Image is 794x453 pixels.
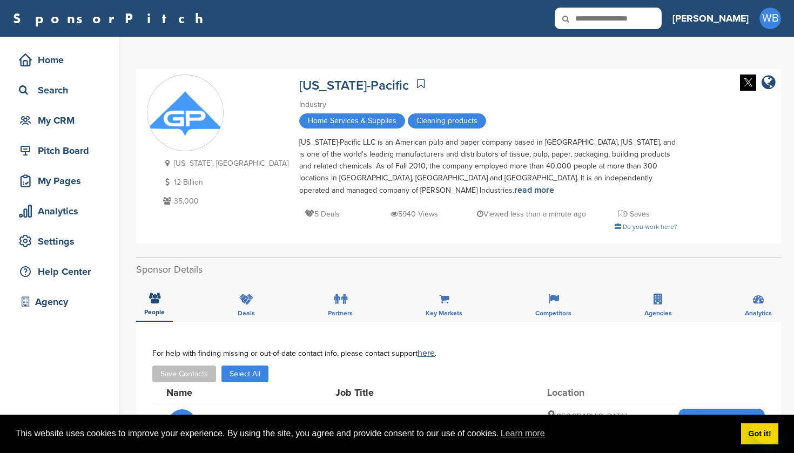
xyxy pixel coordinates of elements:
p: [US_STATE], [GEOGRAPHIC_DATA] [160,157,288,170]
a: Settings [11,229,108,254]
div: Location [547,388,628,397]
button: Unlock Contact [682,407,761,439]
div: Pitch Board [16,141,108,160]
p: 12 Billion [160,175,288,189]
div: Name [166,388,285,397]
img: Sponsorpitch & Georgia-Pacific [147,91,223,136]
span: This website uses cookies to improve your experience. By using the site, you agree and provide co... [16,425,732,442]
div: Help Center [16,262,108,281]
div: Settings [16,232,108,251]
div: Analytics [16,201,108,221]
p: 35,000 [160,194,288,208]
p: 5940 Views [391,207,438,221]
a: [US_STATE]-Pacific [299,78,409,93]
p: 5 Deals [305,207,340,221]
p: Viewed less than a minute ago [477,207,586,221]
a: Home [11,48,108,72]
img: Twitter white [740,75,756,91]
a: company link [762,75,776,92]
div: Home [16,50,108,70]
div: Industry [299,99,677,111]
button: Save Contacts [152,366,216,382]
h3: [PERSON_NAME] [672,11,749,26]
span: People [144,309,165,315]
h2: Sponsor Details [136,262,781,277]
a: Do you work here? [615,223,677,231]
div: [US_STATE]-Pacific LLC is an American pulp and paper company based in [GEOGRAPHIC_DATA], [US_STAT... [299,137,677,197]
div: For help with finding missing or out-of-date contact info, please contact support . [152,349,765,357]
a: read more [514,185,554,195]
a: Pitch Board [11,138,108,163]
a: [PERSON_NAME] [672,6,749,30]
span: Agencies [644,310,672,316]
span: Partners [328,310,353,316]
a: learn more about cookies [499,425,547,442]
p: 9 Saves [618,207,650,221]
span: Home Services & Supplies [299,113,405,129]
a: My CRM [11,108,108,133]
a: My Pages [11,168,108,193]
span: [GEOGRAPHIC_DATA], [US_STATE], [GEOGRAPHIC_DATA] [548,412,628,436]
a: Search [11,78,108,103]
a: Analytics [11,199,108,224]
a: Help Center [11,259,108,284]
div: Agency [16,292,108,312]
button: Select All [221,366,268,382]
span: Analytics [745,310,772,316]
span: KW [169,409,196,436]
span: Do you work here? [623,223,677,231]
a: Agency [11,289,108,314]
div: My CRM [16,111,108,130]
div: Job Title [335,388,497,397]
span: Deals [238,310,255,316]
a: dismiss cookie message [741,423,778,445]
span: Competitors [535,310,571,316]
iframe: Button to launch messaging window [751,410,785,444]
a: here [418,348,435,359]
div: My Pages [16,171,108,191]
span: Cleaning products [408,113,486,129]
span: Key Markets [426,310,462,316]
span: WB [759,8,781,29]
div: Search [16,80,108,100]
a: SponsorPitch [13,11,210,25]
